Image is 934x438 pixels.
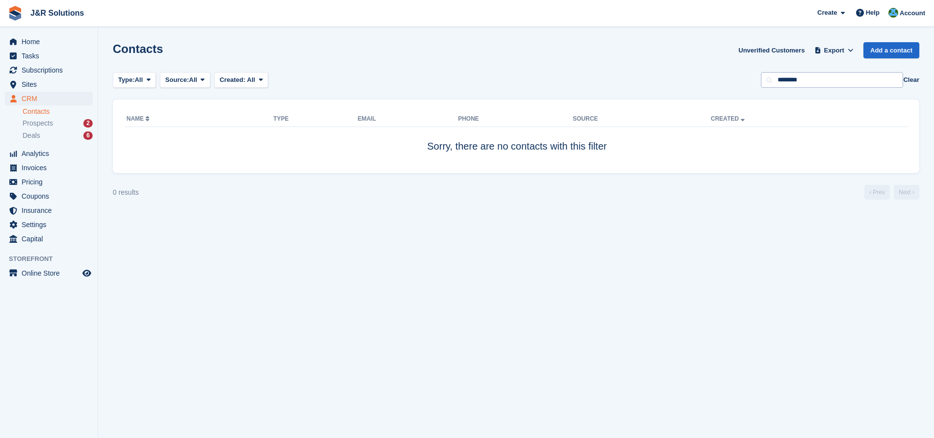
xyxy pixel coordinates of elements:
a: Previous [864,185,890,200]
div: 0 results [113,187,139,198]
th: Type [274,111,358,127]
span: Source: [165,75,189,85]
a: menu [5,189,93,203]
span: Coupons [22,189,80,203]
a: menu [5,35,93,49]
nav: Page [862,185,921,200]
img: stora-icon-8386f47178a22dfd0bd8f6a31ec36ba5ce8667c1dd55bd0f319d3a0aa187defe.svg [8,6,23,21]
a: Prospects 2 [23,118,93,129]
a: Contacts [23,107,93,116]
a: menu [5,266,93,280]
span: Invoices [22,161,80,175]
a: Created [711,115,747,122]
a: menu [5,49,93,63]
span: Account [900,8,925,18]
th: Source [573,111,711,127]
button: Type: All [113,72,156,88]
span: Storefront [9,254,98,264]
span: All [189,75,198,85]
span: All [247,76,255,83]
span: Deals [23,131,40,140]
a: Add a contact [863,42,919,58]
span: CRM [22,92,80,105]
a: menu [5,218,93,232]
a: Unverified Customers [734,42,808,58]
span: Sorry, there are no contacts with this filter [427,141,606,152]
a: menu [5,147,93,160]
img: Macie Adcock [888,8,898,18]
span: Insurance [22,204,80,217]
a: menu [5,92,93,105]
span: Analytics [22,147,80,160]
span: Created: [220,76,246,83]
span: Settings [22,218,80,232]
a: menu [5,204,93,217]
a: menu [5,161,93,175]
span: Export [824,46,844,55]
span: Capital [22,232,80,246]
span: Subscriptions [22,63,80,77]
a: Next [894,185,919,200]
a: menu [5,77,93,91]
span: Tasks [22,49,80,63]
th: Phone [458,111,573,127]
a: menu [5,232,93,246]
button: Export [812,42,856,58]
span: All [135,75,143,85]
button: Created: All [214,72,268,88]
a: J&R Solutions [26,5,88,21]
span: Type: [118,75,135,85]
a: menu [5,63,93,77]
span: Prospects [23,119,53,128]
span: Online Store [22,266,80,280]
th: Email [357,111,458,127]
span: Pricing [22,175,80,189]
span: Home [22,35,80,49]
a: Preview store [81,267,93,279]
div: 6 [83,131,93,140]
a: Name [126,115,151,122]
span: Create [817,8,837,18]
div: 2 [83,119,93,128]
button: Clear [903,75,919,85]
h1: Contacts [113,42,163,55]
button: Source: All [160,72,210,88]
a: menu [5,175,93,189]
span: Sites [22,77,80,91]
span: Help [866,8,880,18]
a: Deals 6 [23,130,93,141]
